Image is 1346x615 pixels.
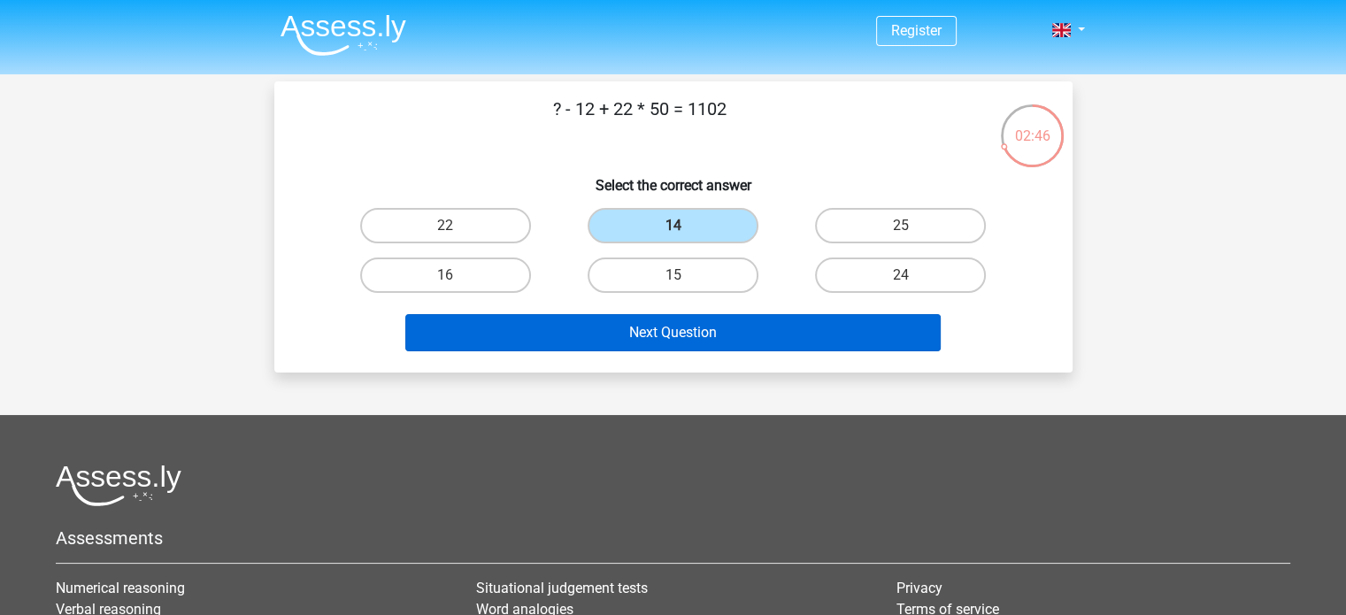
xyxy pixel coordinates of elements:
[588,208,758,243] label: 14
[999,103,1065,147] div: 02:46
[476,580,648,596] a: Situational judgement tests
[405,314,941,351] button: Next Question
[588,258,758,293] label: 15
[56,465,181,506] img: Assessly logo
[891,22,942,39] a: Register
[303,96,978,149] p: ? - 12 + 22 * 50 = 1102
[896,580,942,596] a: Privacy
[56,580,185,596] a: Numerical reasoning
[303,163,1044,194] h6: Select the correct answer
[360,258,531,293] label: 16
[56,527,1290,549] h5: Assessments
[815,208,986,243] label: 25
[360,208,531,243] label: 22
[815,258,986,293] label: 24
[281,14,406,56] img: Assessly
